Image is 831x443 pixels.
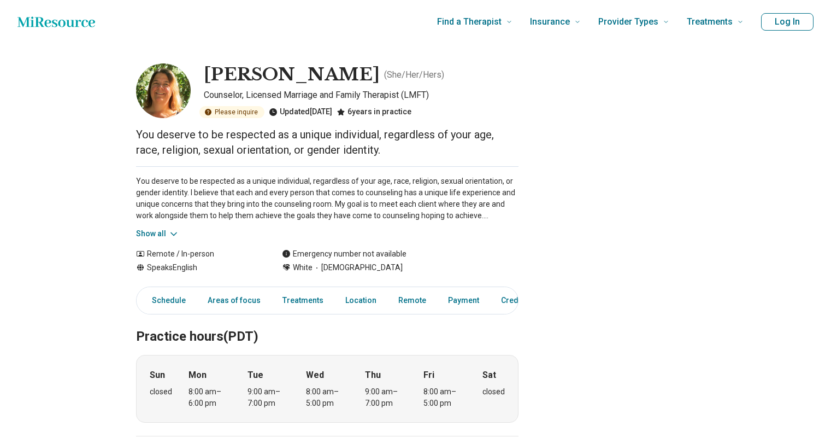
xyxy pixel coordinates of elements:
[384,68,444,81] p: ( She/Her/Hers )
[761,13,814,31] button: Log In
[687,14,733,30] span: Treatments
[204,63,380,86] h1: [PERSON_NAME]
[437,14,502,30] span: Find a Therapist
[482,386,505,398] div: closed
[339,289,383,312] a: Location
[530,14,570,30] span: Insurance
[204,89,518,102] p: Counselor, Licensed Marriage and Family Therapist (LMFT)
[17,11,95,33] a: Home page
[136,248,260,260] div: Remote / In-person
[392,289,433,312] a: Remote
[365,369,381,382] strong: Thu
[365,386,407,409] div: 9:00 am – 7:00 pm
[136,176,518,221] p: You deserve to be respected as a unique individual, regardless of your age, race, religion, sexua...
[337,106,411,118] div: 6 years in practice
[247,386,290,409] div: 9:00 am – 7:00 pm
[306,386,348,409] div: 8:00 am – 5:00 pm
[276,289,330,312] a: Treatments
[293,262,313,273] span: White
[423,369,434,382] strong: Fri
[136,127,518,158] p: You deserve to be respected as a unique individual, regardless of your age, race, religion, sexua...
[201,289,267,312] a: Areas of focus
[136,228,179,240] button: Show all
[441,289,486,312] a: Payment
[269,106,332,118] div: Updated [DATE]
[150,386,172,398] div: closed
[482,369,496,382] strong: Sat
[136,262,260,273] div: Speaks English
[313,262,403,273] span: [DEMOGRAPHIC_DATA]
[136,355,518,423] div: When does the program meet?
[494,289,556,312] a: Credentials
[306,369,324,382] strong: Wed
[423,386,465,409] div: 8:00 am – 5:00 pm
[150,369,165,382] strong: Sun
[188,386,231,409] div: 8:00 am – 6:00 pm
[247,369,263,382] strong: Tue
[136,63,191,118] img: Dawn Wingert, Counselor
[136,301,518,346] h2: Practice hours (PDT)
[188,369,207,382] strong: Mon
[598,14,658,30] span: Provider Types
[199,106,264,118] div: Please inquire
[282,248,406,260] div: Emergency number not available
[139,289,192,312] a: Schedule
